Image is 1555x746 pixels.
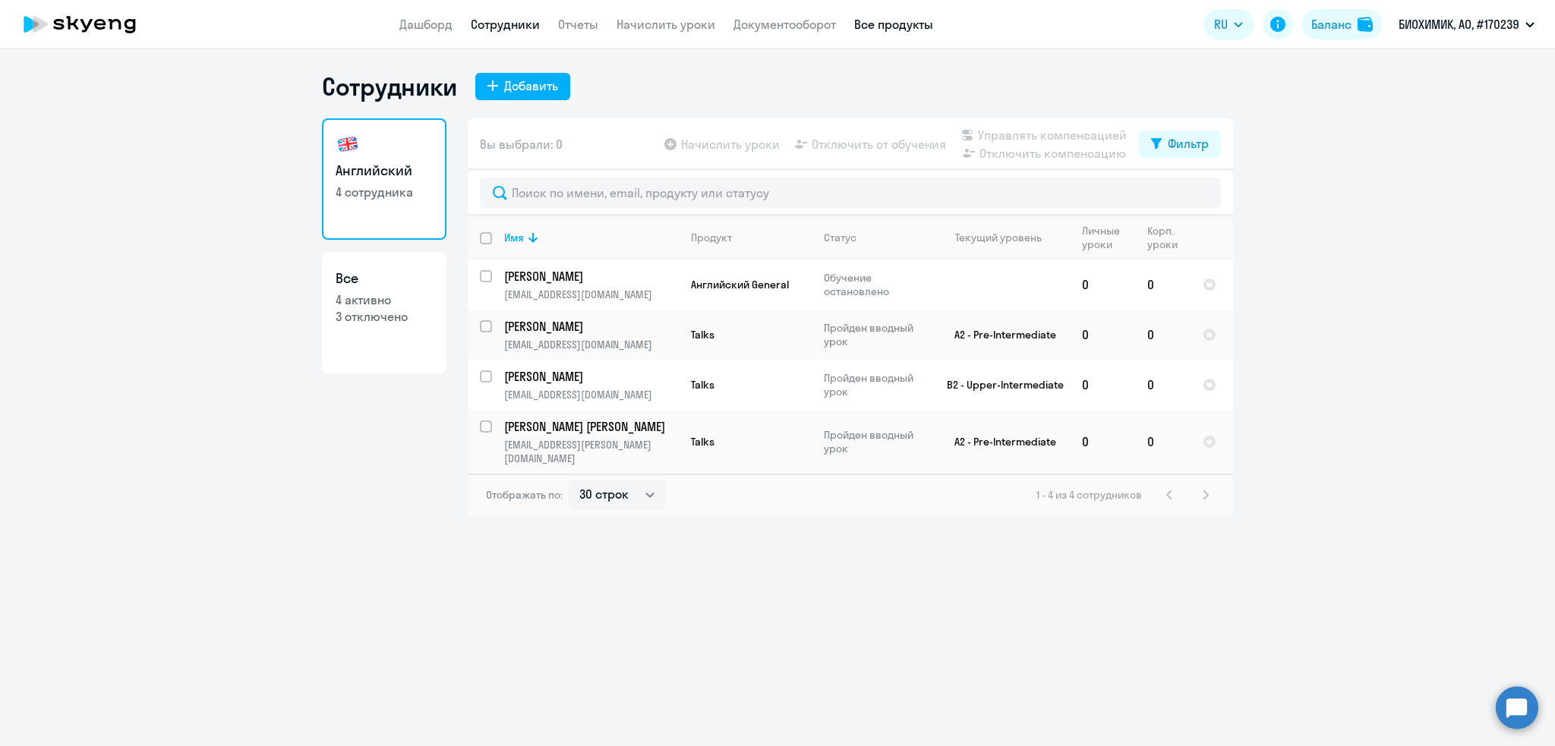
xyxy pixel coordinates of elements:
p: Пройден вводный урок [824,371,928,398]
td: 0 [1135,310,1191,360]
td: 0 [1135,260,1191,310]
div: Личные уроки [1082,224,1134,251]
td: 0 [1070,260,1135,310]
h3: Английский [336,161,433,181]
div: Корп. уроки [1147,224,1190,251]
span: 1 - 4 из 4 сотрудников [1036,488,1142,502]
td: A2 - Pre-Intermediate [929,410,1070,474]
p: [EMAIL_ADDRESS][DOMAIN_NAME] [504,288,678,301]
button: RU [1203,9,1254,39]
a: Отчеты [558,17,598,32]
a: Дашборд [399,17,453,32]
p: Обучение остановлено [824,271,928,298]
span: Talks [691,378,714,392]
td: 0 [1070,310,1135,360]
h1: Сотрудники [322,71,457,102]
p: [EMAIL_ADDRESS][DOMAIN_NAME] [504,388,678,401]
p: Пройден вводный урок [824,428,928,455]
div: Имя [504,231,678,244]
span: Talks [691,435,714,449]
p: Пройден вводный урок [824,321,928,348]
a: Английский4 сотрудника [322,118,446,240]
div: Статус [824,231,856,244]
p: [EMAIL_ADDRESS][DOMAIN_NAME] [504,338,678,351]
a: [PERSON_NAME] [PERSON_NAME] [504,418,678,435]
p: [EMAIL_ADDRESS][PERSON_NAME][DOMAIN_NAME] [504,438,678,465]
a: [PERSON_NAME] [504,268,678,285]
div: Текущий уровень [955,231,1042,244]
div: Личные уроки [1082,224,1124,251]
span: Вы выбрали: 0 [480,135,563,153]
td: 0 [1070,410,1135,474]
span: Отображать по: [486,488,563,502]
p: 4 активно [336,291,433,308]
div: Баланс [1311,15,1352,33]
p: 3 отключено [336,308,433,325]
a: Все4 активно3 отключено [322,252,446,373]
td: 0 [1135,360,1191,410]
div: Фильтр [1168,134,1209,153]
div: Корп. уроки [1147,224,1180,251]
div: Продукт [691,231,811,244]
span: Talks [691,328,714,342]
button: Фильтр [1139,131,1221,158]
button: БИОХИМИК, АО, #170239 [1391,6,1542,42]
div: Имя [504,231,524,244]
a: Документооборот [733,17,836,32]
h3: Все [336,269,433,288]
td: B2 - Upper-Intermediate [929,360,1070,410]
a: Сотрудники [471,17,540,32]
input: Поиск по имени, email, продукту или статусу [480,178,1221,208]
td: A2 - Pre-Intermediate [929,310,1070,360]
button: Балансbalance [1302,9,1382,39]
button: Добавить [475,73,570,100]
p: [PERSON_NAME] [PERSON_NAME] [504,418,676,435]
p: [PERSON_NAME] [504,318,676,335]
a: [PERSON_NAME] [504,368,678,385]
p: [PERSON_NAME] [504,368,676,385]
div: Текущий уровень [941,231,1069,244]
div: Добавить [504,77,558,95]
div: Статус [824,231,928,244]
span: Английский General [691,278,789,291]
p: 4 сотрудника [336,184,433,200]
td: 0 [1135,410,1191,474]
img: balance [1358,17,1373,32]
p: [PERSON_NAME] [504,268,676,285]
div: Продукт [691,231,732,244]
a: [PERSON_NAME] [504,318,678,335]
p: БИОХИМИК, АО, #170239 [1399,15,1519,33]
img: english [336,132,360,156]
span: RU [1214,15,1228,33]
a: Все продукты [854,17,933,32]
a: Начислить уроки [617,17,715,32]
td: 0 [1070,360,1135,410]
